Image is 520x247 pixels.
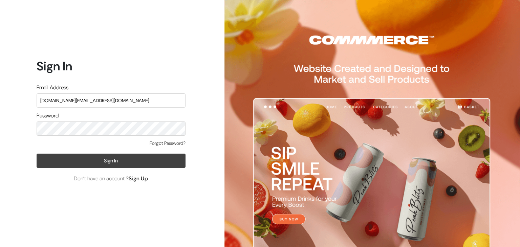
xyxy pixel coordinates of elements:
[37,112,59,120] label: Password
[37,59,186,73] h1: Sign In
[37,154,186,168] button: Sign In
[150,140,186,147] a: Forgot Password?
[129,175,148,182] a: Sign Up
[37,84,68,92] label: Email Address
[74,175,148,183] span: Don’t have an account ?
